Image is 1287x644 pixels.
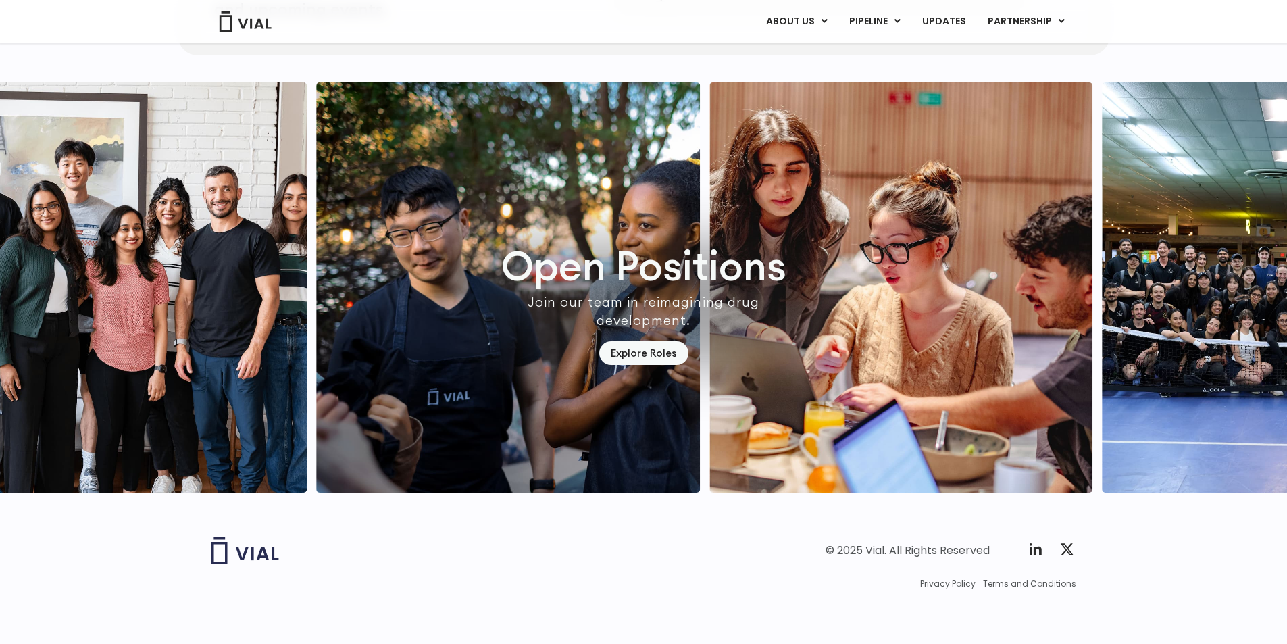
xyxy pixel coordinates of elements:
[920,578,976,590] a: Privacy Policy
[977,10,1076,33] a: PARTNERSHIPMenu Toggle
[709,82,1093,493] div: 2 / 7
[838,10,911,33] a: PIPELINEMenu Toggle
[316,82,700,493] img: http://Group%20of%20people%20smiling%20wearing%20aprons
[218,11,272,32] img: Vial Logo
[316,82,700,493] div: 1 / 7
[911,10,976,33] a: UPDATES
[826,543,990,558] div: © 2025 Vial. All Rights Reserved
[211,537,279,564] img: Vial logo wih "Vial" spelled out
[983,578,1076,590] a: Terms and Conditions
[599,341,688,365] a: Explore Roles
[755,10,838,33] a: ABOUT USMenu Toggle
